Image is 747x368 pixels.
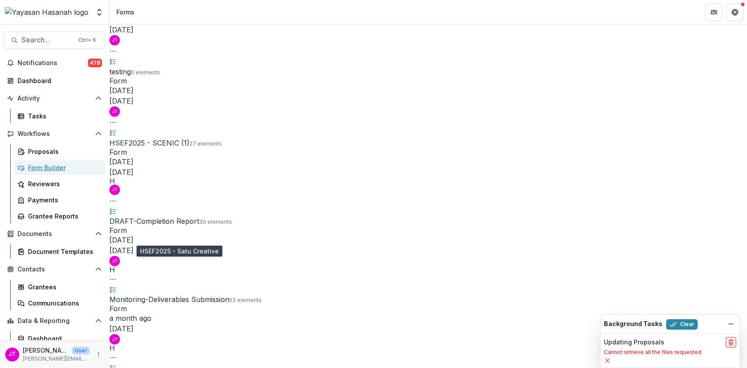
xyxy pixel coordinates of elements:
[109,295,229,304] a: Monitoring-Deliverables Submission
[112,38,118,42] div: Josselyn Tan
[109,226,747,235] span: Form
[93,3,105,21] button: Open entity switcher
[109,266,747,273] div: HSEF
[109,97,133,105] span: [DATE]
[112,337,118,342] div: Josselyn Tan
[109,195,116,205] button: Options
[14,160,105,175] a: Form Builder
[23,355,90,363] p: [PERSON_NAME][EMAIL_ADDRESS][DOMAIN_NAME]
[726,337,736,347] button: delete
[28,334,98,343] div: Dashboard
[5,7,88,17] img: Yayasan Hasanah logo
[112,187,118,192] div: Josselyn Tan
[4,127,105,141] button: Open Workflows
[604,320,663,328] h2: Background Tasks
[14,331,105,346] a: Dashboard
[72,347,90,354] p: User
[18,130,91,138] span: Workflows
[726,319,736,329] button: Dismiss
[109,351,116,362] button: Options
[109,86,133,95] span: [DATE]
[4,262,105,276] button: Open Contacts
[93,349,104,360] button: More
[199,219,232,225] span: 30 elements
[88,59,102,67] span: 478
[109,236,133,244] span: [DATE]
[109,246,133,255] span: [DATE]
[604,348,736,356] p: Cannot retrieve all the files requested
[109,45,116,56] button: Options
[109,117,116,127] button: Options
[4,314,105,328] button: Open Data & Reporting
[112,109,118,114] div: Josselyn Tan
[113,6,138,18] nav: breadcrumb
[4,227,105,241] button: Open Documents
[28,111,98,121] div: Tasks
[23,346,68,355] p: [PERSON_NAME]
[189,140,222,147] span: 27 elements
[14,193,105,207] a: Payments
[28,247,98,256] div: Document Templates
[18,95,91,102] span: Activity
[14,177,105,191] a: Reviewers
[109,168,133,177] span: [DATE]
[4,31,105,49] button: Search...
[109,305,747,313] span: Form
[109,344,747,351] div: HSEF
[4,91,105,105] button: Open Activity
[109,157,133,166] span: [DATE]
[109,67,131,76] a: testing
[14,244,105,259] a: Document Templates
[14,209,105,223] a: Grantee Reports
[109,177,747,184] div: HSEF
[109,139,189,147] a: HSEF2025 - SCENIC (1)
[14,144,105,159] a: Proposals
[14,280,105,294] a: Grantees
[4,56,105,70] button: Notifications478
[109,314,151,323] span: a month ago
[18,266,91,273] span: Contacts
[109,217,199,226] a: DRAFT-Completion Report
[109,25,133,34] span: [DATE]
[9,351,16,357] div: Josselyn Tan
[28,212,98,221] div: Grantee Reports
[18,317,91,325] span: Data & Reporting
[109,148,747,156] span: Form
[28,282,98,292] div: Grantees
[14,109,105,123] a: Tasks
[18,76,98,85] div: Dashboard
[28,179,98,188] div: Reviewers
[18,230,91,238] span: Documents
[28,195,98,205] div: Payments
[28,299,98,308] div: Communications
[77,35,98,45] div: Ctrl + K
[21,36,73,44] span: Search...
[109,77,747,85] span: Form
[14,296,105,310] a: Communications
[229,297,262,303] span: 53 elements
[705,3,722,21] button: Partners
[109,273,116,284] button: Options
[131,69,160,76] span: 0 elements
[109,324,133,333] span: [DATE]
[28,163,98,172] div: Form Builder
[4,73,105,88] a: Dashboard
[116,7,134,17] div: Forms
[666,319,698,330] button: Clear
[18,59,88,67] span: Notifications
[726,3,743,21] button: Get Help
[28,147,98,156] div: Proposals
[604,339,664,346] h2: Updating Proposals
[112,259,118,263] div: Josselyn Tan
